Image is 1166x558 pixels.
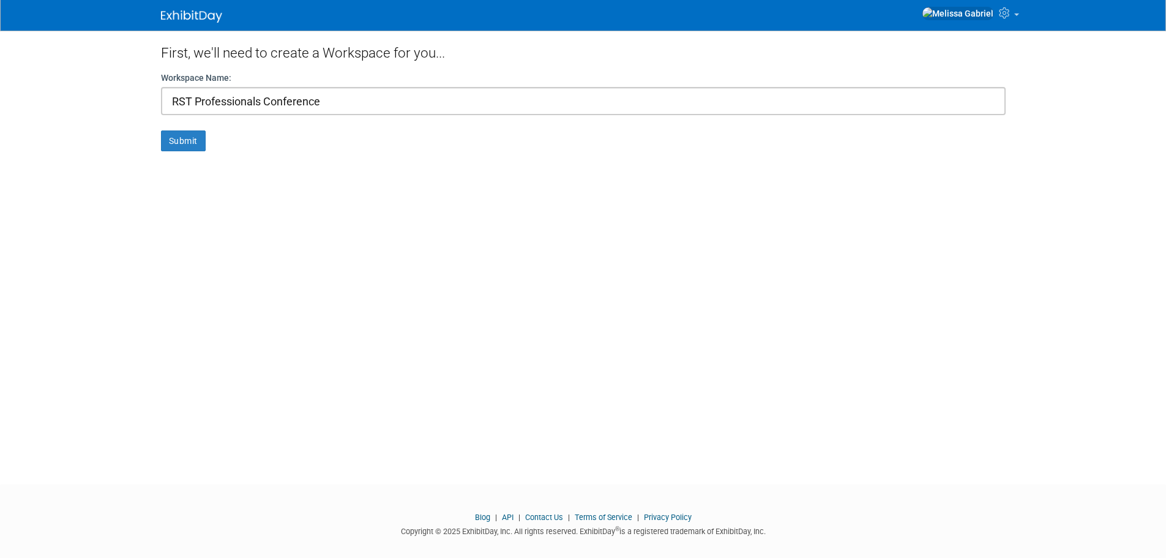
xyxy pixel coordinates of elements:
span: | [634,513,642,522]
a: Contact Us [525,513,563,522]
a: Privacy Policy [644,513,692,522]
div: First, we'll need to create a Workspace for you... [161,31,1006,72]
span: | [492,513,500,522]
input: Name of your organization [161,87,1006,115]
a: API [502,513,514,522]
sup: ® [615,526,619,532]
a: Blog [475,513,490,522]
img: ExhibitDay [161,10,222,23]
label: Workspace Name: [161,72,231,84]
span: | [565,513,573,522]
img: Melissa Gabriel [922,7,994,20]
a: Terms of Service [575,513,632,522]
button: Submit [161,130,206,151]
span: | [515,513,523,522]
